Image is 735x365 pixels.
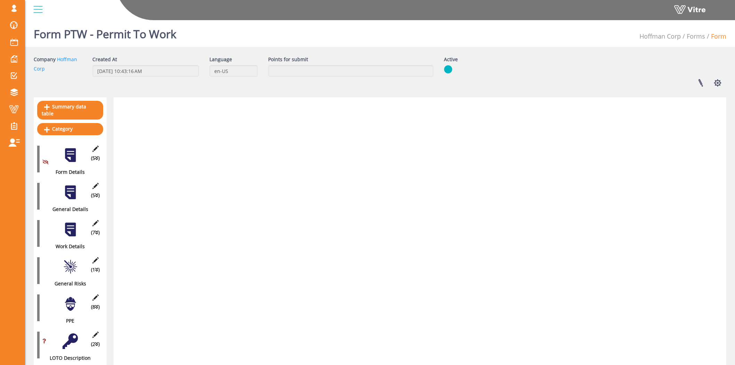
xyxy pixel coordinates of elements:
[705,31,726,41] li: Form
[91,266,100,274] span: (1 )
[34,17,176,47] h1: Form PTW - Permit To Work
[268,56,308,63] label: Points for submit
[37,101,103,120] a: Summary data table
[34,56,56,63] label: Company
[444,65,452,74] img: yes
[92,56,117,63] label: Created At
[37,168,98,176] div: Form Details
[37,243,98,250] div: Work Details
[444,56,458,63] label: Active
[91,192,100,199] span: (5 )
[91,154,100,162] span: (5 )
[37,280,98,287] div: General Risks
[37,354,98,362] div: LOTO Description
[639,32,681,40] a: Hoffman Corp
[37,123,103,135] a: Category
[687,32,705,40] a: Forms
[37,317,98,325] div: PPE
[91,229,100,236] span: (7 )
[91,340,100,348] span: (2 )
[209,56,232,63] label: Language
[37,205,98,213] div: General Details
[91,303,100,311] span: (8 )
